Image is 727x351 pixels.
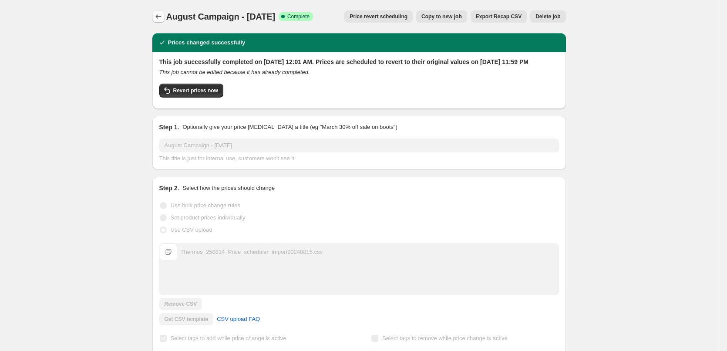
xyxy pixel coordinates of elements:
[344,10,413,23] button: Price revert scheduling
[171,202,240,209] span: Use bulk price change rules
[182,123,397,132] p: Optionally give your price [MEDICAL_DATA] a title (eg "March 30% off sale on boots")
[471,10,527,23] button: Export Recap CSV
[168,38,246,47] h2: Prices changed successfully
[173,87,218,94] span: Revert prices now
[166,12,275,21] span: August Campaign - [DATE]
[159,57,559,66] h2: This job successfully completed on [DATE] 12:01 AM. Prices are scheduled to revert to their origi...
[476,13,522,20] span: Export Recap CSV
[287,13,310,20] span: Complete
[535,13,560,20] span: Delete job
[159,84,223,98] button: Revert prices now
[159,155,294,162] span: This title is just for internal use, customers won't see it
[159,184,179,192] h2: Step 2.
[152,10,165,23] button: Price change jobs
[181,248,323,256] div: Thermos_250814_Price_scheduler_import20240815.csv
[159,138,559,152] input: 30% off holiday sale
[171,214,246,221] span: Set product prices individually
[382,335,508,341] span: Select tags to remove while price change is active
[159,123,179,132] h2: Step 1.
[212,312,265,326] a: CSV upload FAQ
[182,184,275,192] p: Select how the prices should change
[159,69,310,75] i: This job cannot be edited because it has already completed.
[217,315,260,324] span: CSV upload FAQ
[171,226,212,233] span: Use CSV upload
[171,335,286,341] span: Select tags to add while price change is active
[530,10,565,23] button: Delete job
[421,13,462,20] span: Copy to new job
[416,10,467,23] button: Copy to new job
[350,13,407,20] span: Price revert scheduling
